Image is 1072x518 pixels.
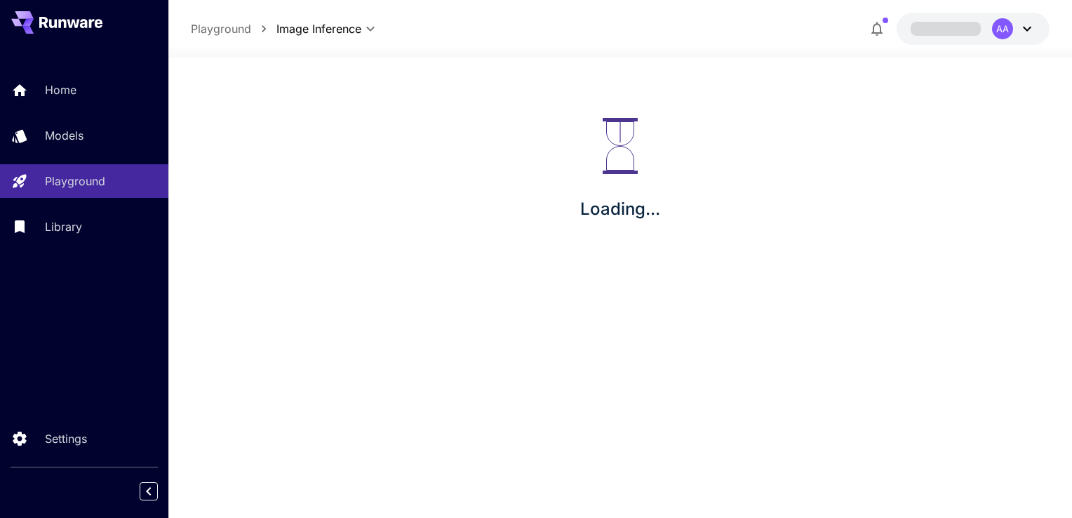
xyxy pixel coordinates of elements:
[191,20,276,37] nav: breadcrumb
[580,197,660,222] p: Loading...
[897,13,1050,45] button: AA
[45,218,82,235] p: Library
[45,173,105,190] p: Playground
[45,127,83,144] p: Models
[191,20,251,37] a: Playground
[276,20,361,37] span: Image Inference
[45,430,87,447] p: Settings
[992,18,1013,39] div: AA
[150,479,168,504] div: Collapse sidebar
[140,482,158,500] button: Collapse sidebar
[45,81,76,98] p: Home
